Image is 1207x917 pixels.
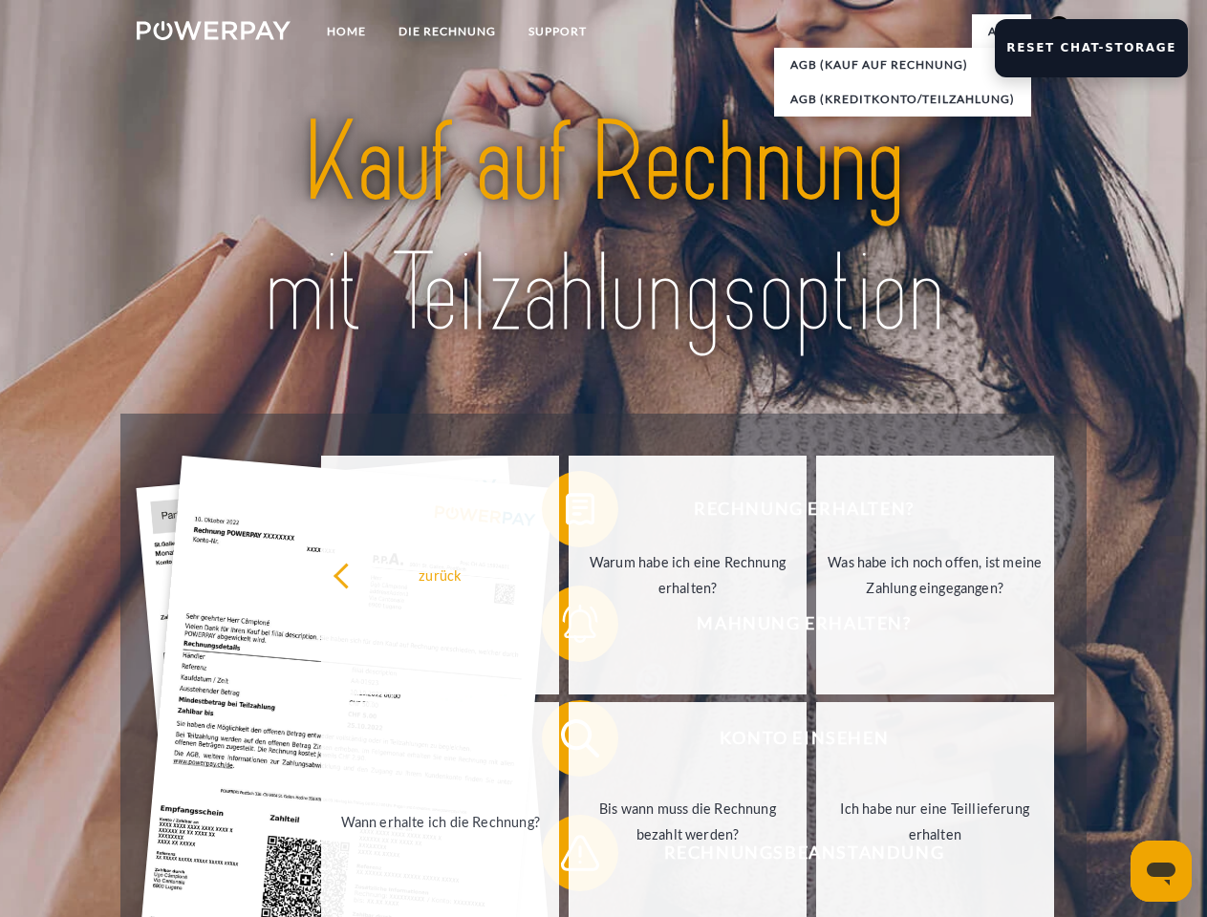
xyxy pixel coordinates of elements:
a: SUPPORT [512,14,603,49]
div: Wann erhalte ich die Rechnung? [333,808,548,834]
img: logo-powerpay-white.svg [137,21,291,40]
a: AGB (Kauf auf Rechnung) [774,48,1031,82]
iframe: Schaltfläche zum Öffnen des Messaging-Fensters [1131,841,1192,902]
div: Warum habe ich eine Rechnung erhalten? [580,549,795,601]
a: DIE RECHNUNG [382,14,512,49]
a: Was habe ich noch offen, ist meine Zahlung eingegangen? [816,456,1054,694]
div: Ich habe nur eine Teillieferung erhalten [828,796,1043,847]
div: Bis wann muss die Rechnung bezahlt werden? [580,796,795,847]
button: Reset Chat-Storage [995,19,1188,77]
div: zurück [333,562,548,587]
a: Home [311,14,382,49]
img: title-powerpay_de.svg [183,92,1024,366]
a: agb [972,14,1031,49]
a: AGB (Kreditkonto/Teilzahlung) [774,82,1031,117]
img: de [1047,16,1070,39]
div: Was habe ich noch offen, ist meine Zahlung eingegangen? [828,549,1043,601]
